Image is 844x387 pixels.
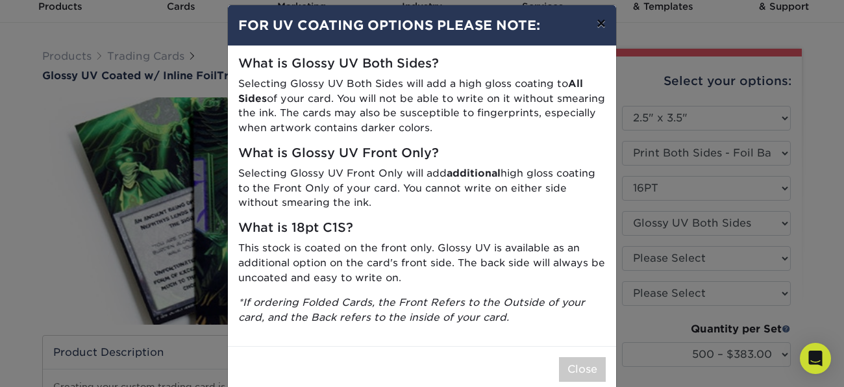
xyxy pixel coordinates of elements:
[559,357,606,382] button: Close
[238,146,606,161] h5: What is Glossy UV Front Only?
[238,296,585,323] i: *If ordering Folded Cards, the Front Refers to the Outside of your card, and the Back refers to t...
[238,77,583,105] strong: All Sides
[586,5,616,42] button: ×
[238,77,606,136] p: Selecting Glossy UV Both Sides will add a high gloss coating to of your card. You will not be abl...
[447,167,501,179] strong: additional
[238,241,606,285] p: This stock is coated on the front only. Glossy UV is available as an additional option on the car...
[238,56,606,71] h5: What is Glossy UV Both Sides?
[238,221,606,236] h5: What is 18pt C1S?
[238,16,606,35] h4: FOR UV COATING OPTIONS PLEASE NOTE:
[238,166,606,210] p: Selecting Glossy UV Front Only will add high gloss coating to the Front Only of your card. You ca...
[800,343,831,374] div: Open Intercom Messenger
